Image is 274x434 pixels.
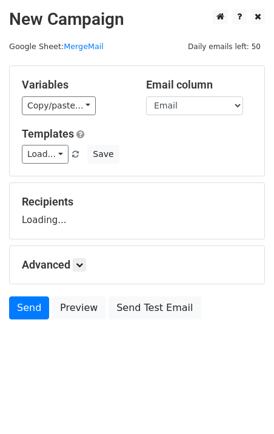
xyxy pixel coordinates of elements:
[9,42,104,51] small: Google Sheet:
[22,195,252,227] div: Loading...
[22,195,252,209] h5: Recipients
[22,145,68,164] a: Load...
[9,296,49,319] a: Send
[22,96,96,115] a: Copy/paste...
[22,78,128,92] h5: Variables
[64,42,104,51] a: MergeMail
[184,42,265,51] a: Daily emails left: 50
[184,40,265,53] span: Daily emails left: 50
[22,258,252,272] h5: Advanced
[22,127,74,140] a: Templates
[9,9,265,30] h2: New Campaign
[146,78,252,92] h5: Email column
[109,296,201,319] a: Send Test Email
[87,145,119,164] button: Save
[52,296,105,319] a: Preview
